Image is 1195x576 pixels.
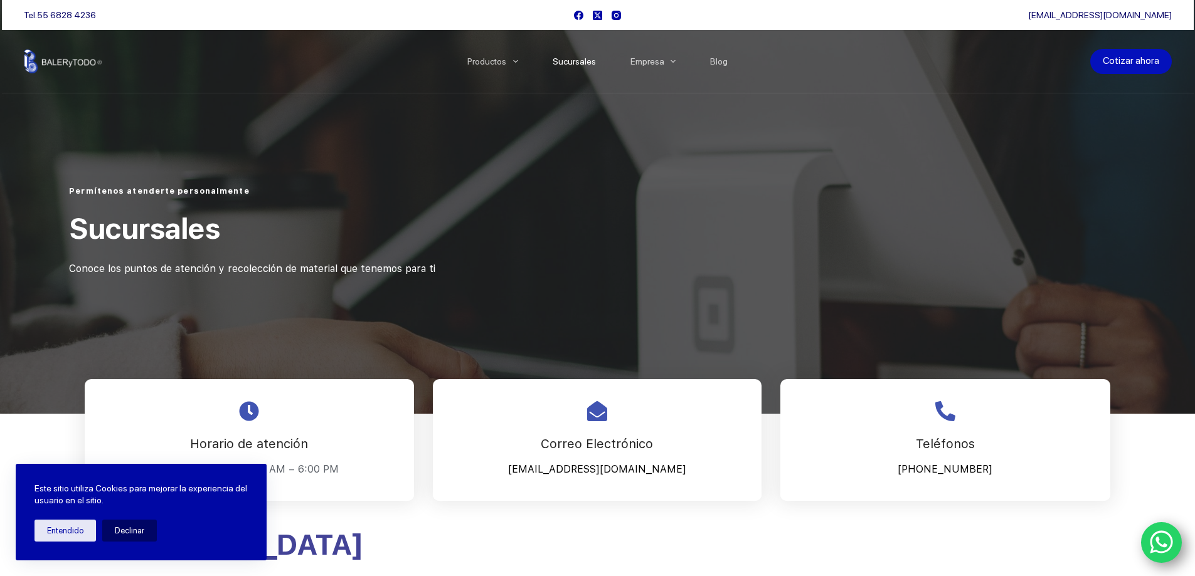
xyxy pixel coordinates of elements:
[69,186,249,196] span: Permítenos atenderte personalmente
[1090,49,1172,74] a: Cotizar ahora
[574,11,583,20] a: Facebook
[1028,10,1172,20] a: [EMAIL_ADDRESS][DOMAIN_NAME]
[593,11,602,20] a: X (Twitter)
[69,263,435,275] span: Conoce los puntos de atención y recolección de material que tenemos para ti
[35,483,248,507] p: Este sitio utiliza Cookies para mejorar la experiencia del usuario en el sitio.
[24,50,102,73] img: Balerytodo
[916,436,975,451] span: Teléfonos
[450,30,745,93] nav: Menu Principal
[159,463,339,475] span: [DATE] a [DATE]: 9:00 AM – 6:00 PM
[69,211,220,246] span: Sucursales
[612,11,621,20] a: Instagram
[541,436,653,451] span: Correo Electrónico
[1141,522,1182,563] a: WhatsApp
[37,10,96,20] a: 55 6828 4236
[796,460,1095,479] p: [PHONE_NUMBER]
[190,436,308,451] span: Horario de atención
[102,520,157,542] button: Declinar
[449,460,746,479] p: [EMAIL_ADDRESS][DOMAIN_NAME]
[24,10,96,20] span: Tel.
[35,520,96,542] button: Entendido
